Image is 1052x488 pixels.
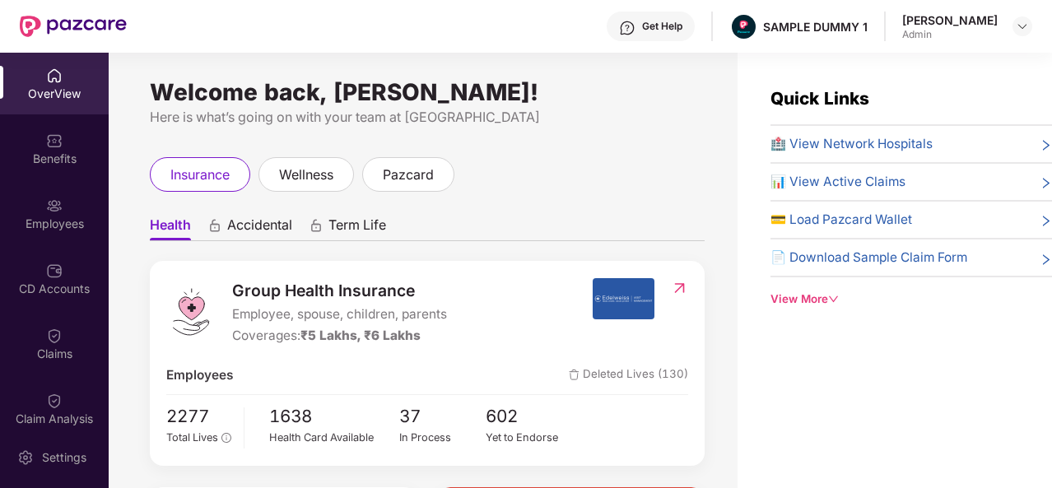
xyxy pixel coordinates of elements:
[309,218,324,233] div: animation
[166,365,233,385] span: Employees
[269,430,399,446] div: Health Card Available
[150,216,191,240] span: Health
[46,263,63,279] img: svg+xml;base64,PHN2ZyBpZD0iQ0RfQWNjb3VudHMiIGRhdGEtbmFtZT0iQ0QgQWNjb3VudHMiIHhtbG5zPSJodHRwOi8vd3...
[20,16,127,37] img: New Pazcare Logo
[227,216,292,240] span: Accidental
[150,86,705,99] div: Welcome back, [PERSON_NAME]!
[150,107,705,128] div: Here is what’s going on with your team at [GEOGRAPHIC_DATA]
[770,290,1052,308] div: View More
[46,67,63,84] img: svg+xml;base64,PHN2ZyBpZD0iSG9tZSIgeG1sbnM9Imh0dHA6Ly93d3cudzMub3JnLzIwMDAvc3ZnIiB3aWR0aD0iMjAiIG...
[671,280,688,296] img: RedirectIcon
[279,165,333,185] span: wellness
[166,287,216,337] img: logo
[46,328,63,344] img: svg+xml;base64,PHN2ZyBpZD0iQ2xhaW0iIHhtbG5zPSJodHRwOi8vd3d3LnczLm9yZy8yMDAwL3N2ZyIgd2lkdGg9IjIwIi...
[232,326,447,346] div: Coverages:
[166,403,231,430] span: 2277
[770,88,869,109] span: Quick Links
[170,165,230,185] span: insurance
[166,431,218,444] span: Total Lives
[46,132,63,149] img: svg+xml;base64,PHN2ZyBpZD0iQmVuZWZpdHMiIHhtbG5zPSJodHRwOi8vd3d3LnczLm9yZy8yMDAwL3N2ZyIgd2lkdGg9Ij...
[770,172,905,192] span: 📊 View Active Claims
[1040,175,1052,192] span: right
[732,15,756,39] img: Pazcare_Alternative_logo-01-01.png
[902,28,998,41] div: Admin
[399,430,486,446] div: In Process
[221,433,230,442] span: info-circle
[1040,213,1052,230] span: right
[383,165,434,185] span: pazcard
[619,20,635,36] img: svg+xml;base64,PHN2ZyBpZD0iSGVscC0zMngzMiIgeG1sbnM9Imh0dHA6Ly93d3cudzMub3JnLzIwMDAvc3ZnIiB3aWR0aD...
[1040,251,1052,267] span: right
[300,328,421,343] span: ₹5 Lakhs, ₹6 Lakhs
[37,449,91,466] div: Settings
[46,393,63,409] img: svg+xml;base64,PHN2ZyBpZD0iQ2xhaW0iIHhtbG5zPSJodHRwOi8vd3d3LnczLm9yZy8yMDAwL3N2ZyIgd2lkdGg9IjIwIi...
[232,278,447,303] span: Group Health Insurance
[232,304,447,324] span: Employee, spouse, children, parents
[770,134,933,154] span: 🏥 View Network Hospitals
[1016,20,1029,33] img: svg+xml;base64,PHN2ZyBpZD0iRHJvcGRvd24tMzJ4MzIiIHhtbG5zPSJodHRwOi8vd3d3LnczLm9yZy8yMDAwL3N2ZyIgd2...
[593,278,654,319] img: insurerIcon
[17,449,34,466] img: svg+xml;base64,PHN2ZyBpZD0iU2V0dGluZy0yMHgyMCIgeG1sbnM9Imh0dHA6Ly93d3cudzMub3JnLzIwMDAvc3ZnIiB3aW...
[642,20,682,33] div: Get Help
[763,19,868,35] div: SAMPLE DUMMY 1
[569,365,688,385] span: Deleted Lives (130)
[1040,137,1052,154] span: right
[770,248,967,267] span: 📄 Download Sample Claim Form
[486,403,573,430] span: 602
[770,210,912,230] span: 💳 Load Pazcard Wallet
[569,369,580,380] img: deleteIcon
[399,403,486,430] span: 37
[486,430,573,446] div: Yet to Endorse
[828,294,839,304] span: down
[902,12,998,28] div: [PERSON_NAME]
[269,403,399,430] span: 1638
[207,218,222,233] div: animation
[328,216,386,240] span: Term Life
[46,198,63,214] img: svg+xml;base64,PHN2ZyBpZD0iRW1wbG95ZWVzIiB4bWxucz0iaHR0cDovL3d3dy53My5vcmcvMjAwMC9zdmciIHdpZHRoPS...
